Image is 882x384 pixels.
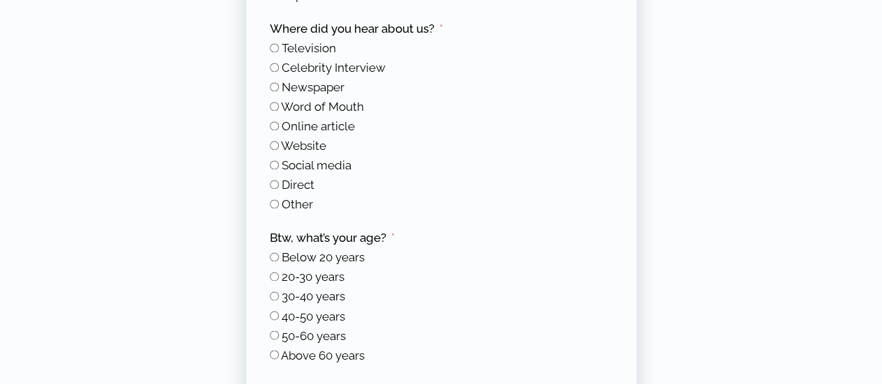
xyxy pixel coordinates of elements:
[282,328,346,342] span: 50-60 years
[282,197,313,211] span: Other
[282,61,386,75] span: Celebrity Interview
[270,121,279,130] input: Online article
[270,43,279,52] input: Television
[281,348,365,362] span: Above 60 years
[282,178,314,192] span: Direct
[270,141,279,150] input: Website
[281,100,364,114] span: Word of Mouth
[282,289,345,303] span: 30-40 years
[270,291,279,300] input: 30-40 years
[270,180,279,189] input: Direct
[270,230,395,246] label: Btw, what’s your age?
[270,102,279,111] input: Word of Mouth
[270,21,443,37] label: Where did you hear about us?
[270,160,279,169] input: Social media
[282,158,351,172] span: Social media
[270,252,279,261] input: Below 20 years
[270,311,279,320] input: 40-50 years
[270,199,279,208] input: Other
[281,139,326,153] span: Website
[270,82,279,91] input: Newspaper
[270,63,279,72] input: Celebrity Interview
[282,270,344,284] span: 20-30 years
[282,250,365,264] span: Below 20 years
[282,41,336,55] span: Television
[270,330,279,339] input: 50-60 years
[270,350,279,359] input: Above 60 years
[282,309,345,323] span: 40-50 years
[270,272,279,281] input: 20-30 years
[282,119,355,133] span: Online article
[282,80,344,94] span: Newspaper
